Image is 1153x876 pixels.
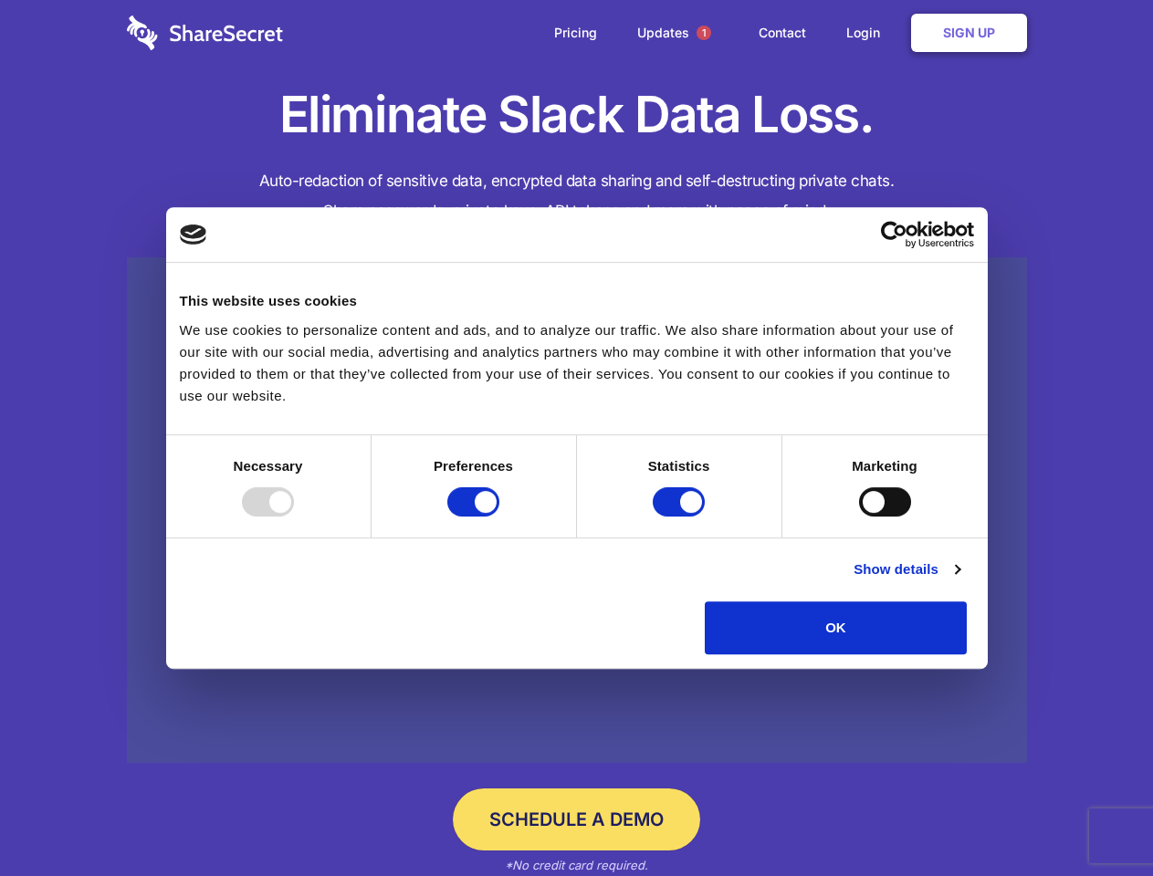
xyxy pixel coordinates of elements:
a: Pricing [536,5,615,61]
img: logo-wordmark-white-trans-d4663122ce5f474addd5e946df7df03e33cb6a1c49d2221995e7729f52c070b2.svg [127,16,283,50]
a: Wistia video thumbnail [127,257,1027,764]
span: 1 [697,26,711,40]
a: Login [828,5,907,61]
a: Schedule a Demo [453,788,700,850]
div: This website uses cookies [180,290,974,312]
em: *No credit card required. [505,858,648,872]
h4: Auto-redaction of sensitive data, encrypted data sharing and self-destructing private chats. Shar... [127,166,1027,226]
strong: Statistics [648,458,710,474]
strong: Necessary [234,458,303,474]
button: OK [705,601,967,654]
strong: Preferences [434,458,513,474]
a: Contact [740,5,824,61]
div: We use cookies to personalize content and ads, and to analyze our traffic. We also share informat... [180,319,974,407]
a: Usercentrics Cookiebot - opens in a new window [814,221,974,248]
a: Sign Up [911,14,1027,52]
h1: Eliminate Slack Data Loss. [127,82,1027,148]
strong: Marketing [852,458,917,474]
img: logo [180,224,207,245]
a: Show details [854,558,959,580]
